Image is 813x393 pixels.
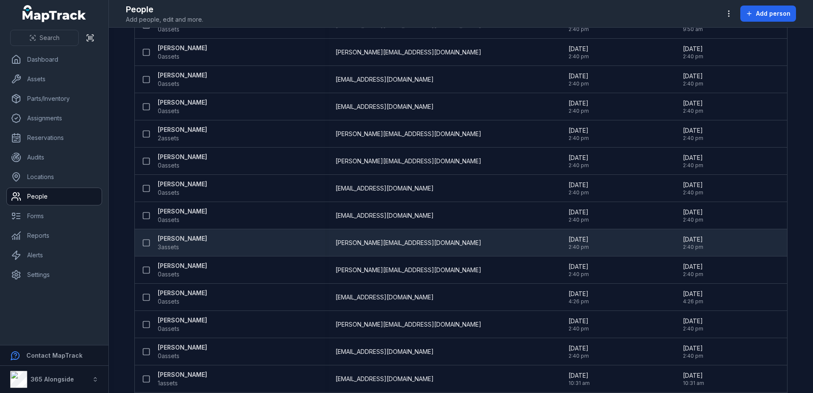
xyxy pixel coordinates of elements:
[335,375,434,383] span: [EMAIL_ADDRESS][DOMAIN_NAME]
[569,244,589,251] span: 2:40 pm
[683,135,703,142] span: 2:40 pm
[569,208,589,216] span: [DATE]
[7,227,102,244] a: Reports
[683,26,703,33] span: 9:50 am
[683,325,703,332] span: 2:40 pm
[569,325,589,332] span: 2:40 pm
[683,262,703,278] time: 09/09/2025, 2:40:55 pm
[683,99,703,108] span: [DATE]
[158,243,179,251] span: 3 assets
[569,181,589,196] time: 09/09/2025, 2:40:55 pm
[683,262,703,271] span: [DATE]
[158,262,207,279] a: [PERSON_NAME]0assets
[335,48,481,57] span: [PERSON_NAME][EMAIL_ADDRESS][DOMAIN_NAME]
[158,370,207,387] a: [PERSON_NAME]1assets
[683,181,703,189] span: [DATE]
[7,149,102,166] a: Audits
[335,103,434,111] span: [EMAIL_ADDRESS][DOMAIN_NAME]
[158,44,207,61] a: [PERSON_NAME]0assets
[569,262,589,278] time: 09/09/2025, 2:40:55 pm
[683,80,703,87] span: 2:40 pm
[158,107,179,115] span: 0 assets
[158,316,207,325] strong: [PERSON_NAME]
[683,72,703,80] span: [DATE]
[683,344,703,353] span: [DATE]
[126,15,203,24] span: Add people, edit and more.
[683,371,704,380] span: [DATE]
[158,262,207,270] strong: [PERSON_NAME]
[335,293,434,302] span: [EMAIL_ADDRESS][DOMAIN_NAME]
[569,26,589,33] span: 2:40 pm
[683,353,703,359] span: 2:40 pm
[683,126,703,135] span: [DATE]
[683,317,703,332] time: 09/09/2025, 2:40:55 pm
[683,380,704,387] span: 10:31 am
[158,98,207,115] a: [PERSON_NAME]0assets
[158,188,179,197] span: 0 assets
[158,370,207,379] strong: [PERSON_NAME]
[7,168,102,185] a: Locations
[569,216,589,223] span: 2:40 pm
[569,380,590,387] span: 10:31 am
[7,110,102,127] a: Assignments
[569,80,589,87] span: 2:40 pm
[683,271,703,278] span: 2:40 pm
[569,135,589,142] span: 2:40 pm
[569,298,589,305] span: 4:26 pm
[569,235,589,251] time: 09/09/2025, 2:40:55 pm
[683,108,703,114] span: 2:40 pm
[683,208,703,223] time: 01/10/2025, 2:40:17 pm
[158,297,179,306] span: 0 assets
[7,129,102,146] a: Reservations
[158,289,207,297] strong: [PERSON_NAME]
[335,157,481,165] span: [PERSON_NAME][EMAIL_ADDRESS][DOMAIN_NAME]
[23,5,86,22] a: MapTrack
[756,9,790,18] span: Add person
[158,52,179,61] span: 0 assets
[569,108,589,114] span: 2:40 pm
[335,130,481,138] span: [PERSON_NAME][EMAIL_ADDRESS][DOMAIN_NAME]
[683,99,703,114] time: 09/09/2025, 2:40:55 pm
[683,162,703,169] span: 2:40 pm
[569,181,589,189] span: [DATE]
[683,235,703,251] time: 09/09/2025, 2:40:55 pm
[158,270,179,279] span: 0 assets
[569,72,589,80] span: [DATE]
[569,371,590,380] span: [DATE]
[683,45,703,60] time: 09/09/2025, 2:40:55 pm
[158,379,178,387] span: 1 assets
[683,154,703,162] span: [DATE]
[158,98,207,107] strong: [PERSON_NAME]
[158,343,207,360] a: [PERSON_NAME]0assets
[158,71,207,88] a: [PERSON_NAME]0assets
[31,376,74,383] strong: 365 Alongside
[683,189,703,196] span: 2:40 pm
[158,134,179,142] span: 2 assets
[158,153,207,170] a: [PERSON_NAME]0assets
[10,30,79,46] button: Search
[569,45,589,53] span: [DATE]
[683,244,703,251] span: 2:40 pm
[683,298,703,305] span: 4:26 pm
[683,181,703,196] time: 09/09/2025, 2:40:55 pm
[158,234,207,243] strong: [PERSON_NAME]
[158,153,207,161] strong: [PERSON_NAME]
[158,289,207,306] a: [PERSON_NAME]0assets
[569,290,589,298] span: [DATE]
[569,126,589,135] span: [DATE]
[158,44,207,52] strong: [PERSON_NAME]
[335,266,481,274] span: [PERSON_NAME][EMAIL_ADDRESS][DOMAIN_NAME]
[569,45,589,60] time: 09/09/2025, 2:40:55 pm
[158,180,207,197] a: [PERSON_NAME]0assets
[569,72,589,87] time: 09/09/2025, 2:40:55 pm
[335,239,481,247] span: [PERSON_NAME][EMAIL_ADDRESS][DOMAIN_NAME]
[569,290,589,305] time: 26/08/2025, 4:26:13 pm
[683,45,703,53] span: [DATE]
[158,352,179,360] span: 0 assets
[158,234,207,251] a: [PERSON_NAME]3assets
[683,371,704,387] time: 29/08/2025, 10:31:57 am
[569,126,589,142] time: 09/09/2025, 2:40:55 pm
[683,53,703,60] span: 2:40 pm
[335,320,481,329] span: [PERSON_NAME][EMAIL_ADDRESS][DOMAIN_NAME]
[683,154,703,169] time: 09/09/2025, 2:40:55 pm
